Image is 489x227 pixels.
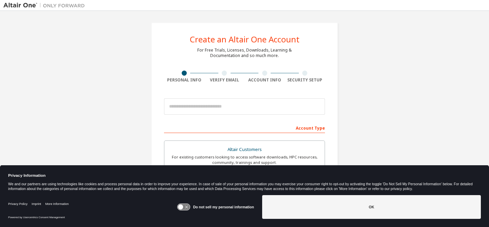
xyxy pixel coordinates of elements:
[164,77,204,83] div: Personal Info
[168,154,321,165] div: For existing customers looking to access software downloads, HPC resources, community, trainings ...
[3,2,88,9] img: Altair One
[168,145,321,154] div: Altair Customers
[204,77,245,83] div: Verify Email
[244,77,285,83] div: Account Info
[285,77,325,83] div: Security Setup
[164,122,325,133] div: Account Type
[190,35,300,43] div: Create an Altair One Account
[197,48,292,58] div: For Free Trials, Licenses, Downloads, Learning & Documentation and so much more.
